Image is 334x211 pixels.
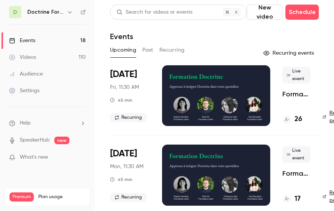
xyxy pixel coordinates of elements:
h6: Doctrine Formation Avocats [27,8,64,16]
div: Oct 10 Fri, 11:30 AM (Europe/Paris) [110,65,150,126]
h1: Events [110,32,133,41]
h4: 17 [295,194,301,204]
span: What's new [20,153,48,161]
span: [DATE] [110,148,137,160]
span: D [13,8,17,16]
button: Recurring [159,44,185,56]
div: Oct 13 Mon, 11:30 AM (Europe/Paris) [110,145,150,205]
span: Live event [282,67,310,83]
a: SpeakerHub [20,136,50,144]
button: Past [142,44,153,56]
div: Events [9,37,35,44]
div: Videos [9,54,36,61]
span: Recurring [110,113,147,122]
iframe: Noticeable Trigger [77,154,86,161]
span: Live event [282,146,310,163]
div: Search for videos or events [117,8,192,16]
span: Fri, 11:30 AM [110,83,139,91]
div: Audience [9,70,43,78]
span: Premium [9,192,34,202]
div: 45 min [110,176,132,183]
span: Mon, 11:30 AM [110,163,143,170]
a: 26 [282,114,302,124]
a: Formation Doctrine [282,90,310,99]
span: Plan usage [38,194,85,200]
a: 17 [282,194,301,204]
button: Schedule [285,5,319,20]
h4: 26 [295,114,302,124]
div: Settings [9,87,39,94]
span: new [54,137,69,144]
button: New video [247,5,282,20]
span: Help [20,119,31,127]
li: help-dropdown-opener [9,119,86,127]
button: Recurring events [260,47,319,59]
span: Recurring [110,193,147,202]
button: Upcoming [110,44,136,56]
span: [DATE] [110,68,137,80]
a: Formation Doctrine [282,169,310,178]
div: 45 min [110,97,132,103]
